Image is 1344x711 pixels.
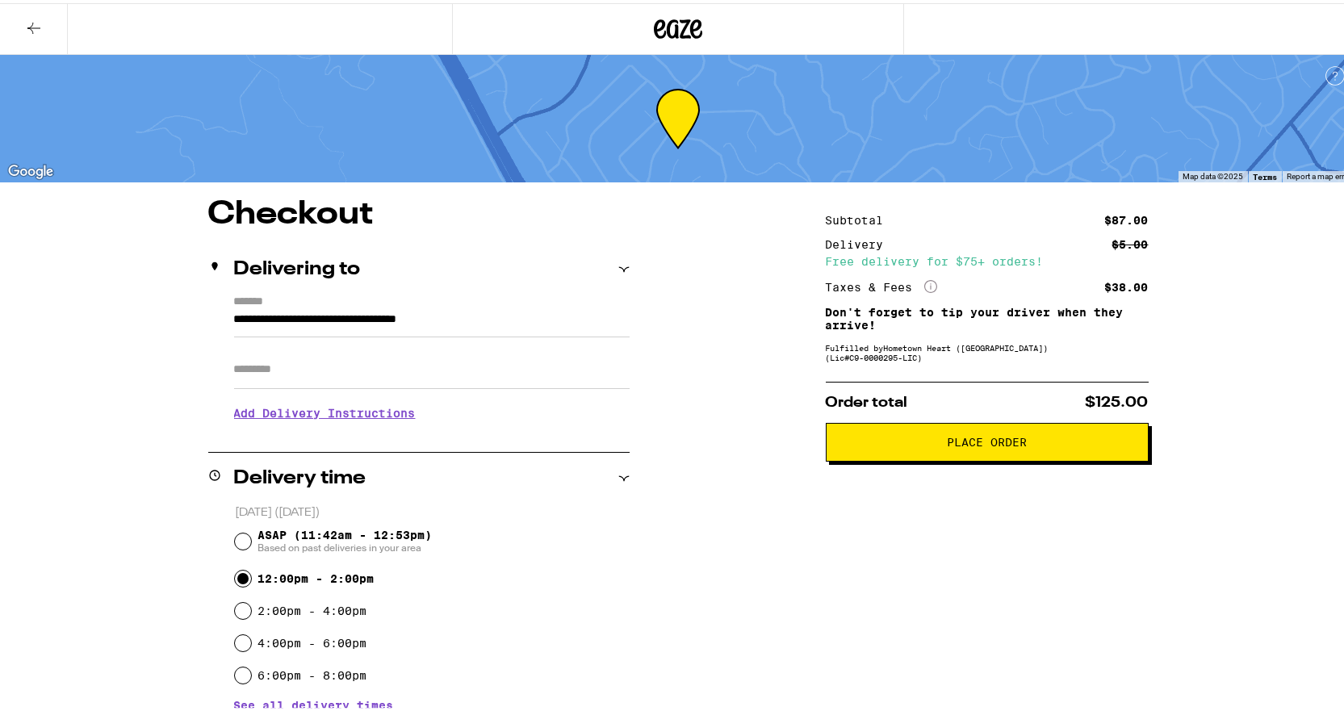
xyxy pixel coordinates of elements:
[208,195,630,228] h1: Checkout
[826,303,1149,328] p: Don't forget to tip your driver when they arrive!
[234,696,394,708] button: See all delivery times
[1183,169,1243,178] span: Map data ©2025
[234,257,361,276] h2: Delivering to
[234,429,630,441] p: We'll contact you at when we arrive
[4,158,57,179] img: Google
[234,391,630,429] h3: Add Delivery Instructions
[1105,211,1149,223] div: $87.00
[257,538,432,551] span: Based on past deliveries in your area
[826,420,1149,458] button: Place Order
[1253,169,1277,178] a: Terms
[1105,278,1149,290] div: $38.00
[257,666,366,679] label: 6:00pm - 8:00pm
[257,525,432,551] span: ASAP (11:42am - 12:53pm)
[234,466,366,485] h2: Delivery time
[235,502,630,517] p: [DATE] ([DATE])
[257,601,366,614] label: 2:00pm - 4:00pm
[826,236,895,247] div: Delivery
[4,158,57,179] a: Open this area in Google Maps (opens a new window)
[826,340,1149,359] div: Fulfilled by Hometown Heart ([GEOGRAPHIC_DATA]) (Lic# C9-0000295-LIC )
[257,634,366,646] label: 4:00pm - 6:00pm
[826,277,937,291] div: Taxes & Fees
[1086,392,1149,407] span: $125.00
[826,211,895,223] div: Subtotal
[826,392,908,407] span: Order total
[257,569,374,582] label: 12:00pm - 2:00pm
[826,253,1149,264] div: Free delivery for $75+ orders!
[947,433,1027,445] span: Place Order
[1112,236,1149,247] div: $5.00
